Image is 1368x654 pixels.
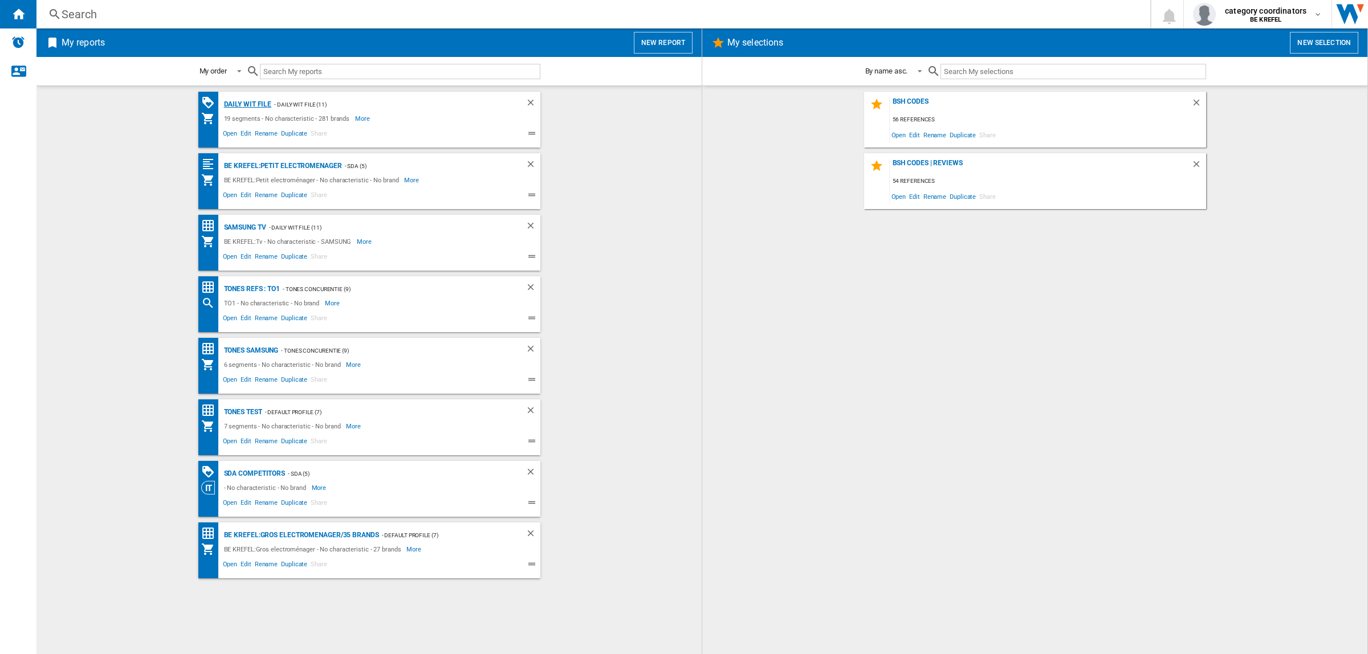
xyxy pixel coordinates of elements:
[221,190,239,203] span: Open
[406,542,423,556] span: More
[890,127,908,142] span: Open
[346,419,363,433] span: More
[253,190,279,203] span: Rename
[1191,159,1206,174] div: Delete
[59,32,107,54] h2: My reports
[279,190,309,203] span: Duplicate
[312,481,328,494] span: More
[221,159,342,173] div: BE KREFEL:Petit electromenager
[309,559,329,573] span: Share
[239,497,253,511] span: Edit
[325,296,341,310] span: More
[221,112,356,125] div: 19 segments - No characteristic - 281 brands
[221,173,405,187] div: BE KREFEL:Petit electroménager - No characteristic - No brand
[201,526,221,541] div: Price Matrix
[266,220,503,235] div: - Daily WIT File (11)
[279,559,309,573] span: Duplicate
[201,403,221,418] div: Price Matrix
[940,64,1206,79] input: Search My selections
[253,497,279,511] span: Rename
[239,313,253,326] span: Edit
[201,157,221,171] div: Quartiles grid
[239,436,253,449] span: Edit
[280,282,503,296] div: - Tones concurentie (9)
[201,296,221,310] div: Search
[221,296,325,310] div: TO1 - No characteristic - No brand
[221,235,357,248] div: BE KREFEL:Tv - No characteristic - SAMSUNG
[201,173,221,187] div: My Assortment
[262,405,503,419] div: - Default profile (7)
[221,358,347,371] div: 6 segments - No characteristic - No brand
[201,219,221,233] div: Price Matrix
[253,128,279,142] span: Rename
[221,467,286,481] div: SDA competitors
[201,235,221,248] div: My Assortment
[1193,3,1216,26] img: profile.jpg
[253,374,279,388] span: Rename
[948,189,978,204] span: Duplicate
[253,251,279,265] span: Rename
[221,405,262,419] div: Tones test
[279,436,309,449] span: Duplicate
[978,189,997,204] span: Share
[907,127,922,142] span: Edit
[404,173,421,187] span: More
[526,467,540,481] div: Delete
[271,97,502,112] div: - Daily WIT File (11)
[890,159,1191,174] div: BSH codes | Reviews
[379,528,503,542] div: - Default profile (7)
[221,528,379,542] div: BE KREFEL:Gros electromenager/35 brands
[221,128,239,142] span: Open
[239,251,253,265] span: Edit
[526,528,540,542] div: Delete
[355,112,372,125] span: More
[285,467,502,481] div: - SDA (5)
[907,189,922,204] span: Edit
[309,436,329,449] span: Share
[199,67,227,75] div: My order
[239,559,253,573] span: Edit
[526,344,540,358] div: Delete
[221,419,347,433] div: 7 segments - No characteristic - No brand
[201,542,221,556] div: My Assortment
[201,96,221,110] div: PROMOTIONS Matrix
[1225,5,1306,17] span: category coordinators
[239,190,253,203] span: Edit
[922,127,948,142] span: Rename
[201,419,221,433] div: My Assortment
[342,159,503,173] div: - SDA (5)
[890,113,1206,127] div: 56 references
[201,481,221,494] div: Category View
[279,374,309,388] span: Duplicate
[221,481,312,494] div: - No characteristic - No brand
[221,282,280,296] div: Tones refs : TO1
[221,559,239,573] span: Open
[253,559,279,573] span: Rename
[526,405,540,419] div: Delete
[1290,32,1358,54] button: New selection
[221,220,266,235] div: Samsung TV
[309,190,329,203] span: Share
[11,35,25,49] img: alerts-logo.svg
[865,67,908,75] div: By name asc.
[1250,16,1281,23] b: BE KREFEL
[1191,97,1206,113] div: Delete
[526,97,540,112] div: Delete
[260,64,540,79] input: Search My reports
[253,436,279,449] span: Rename
[634,32,693,54] button: New report
[253,313,279,326] span: Rename
[201,112,221,125] div: My Assortment
[526,282,540,296] div: Delete
[948,127,978,142] span: Duplicate
[278,344,502,358] div: - Tones concurentie (9)
[221,436,239,449] span: Open
[922,189,948,204] span: Rename
[309,251,329,265] span: Share
[346,358,363,371] span: More
[890,97,1191,113] div: BSH Codes
[279,128,309,142] span: Duplicate
[309,128,329,142] span: Share
[357,235,373,248] span: More
[201,358,221,371] div: My Assortment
